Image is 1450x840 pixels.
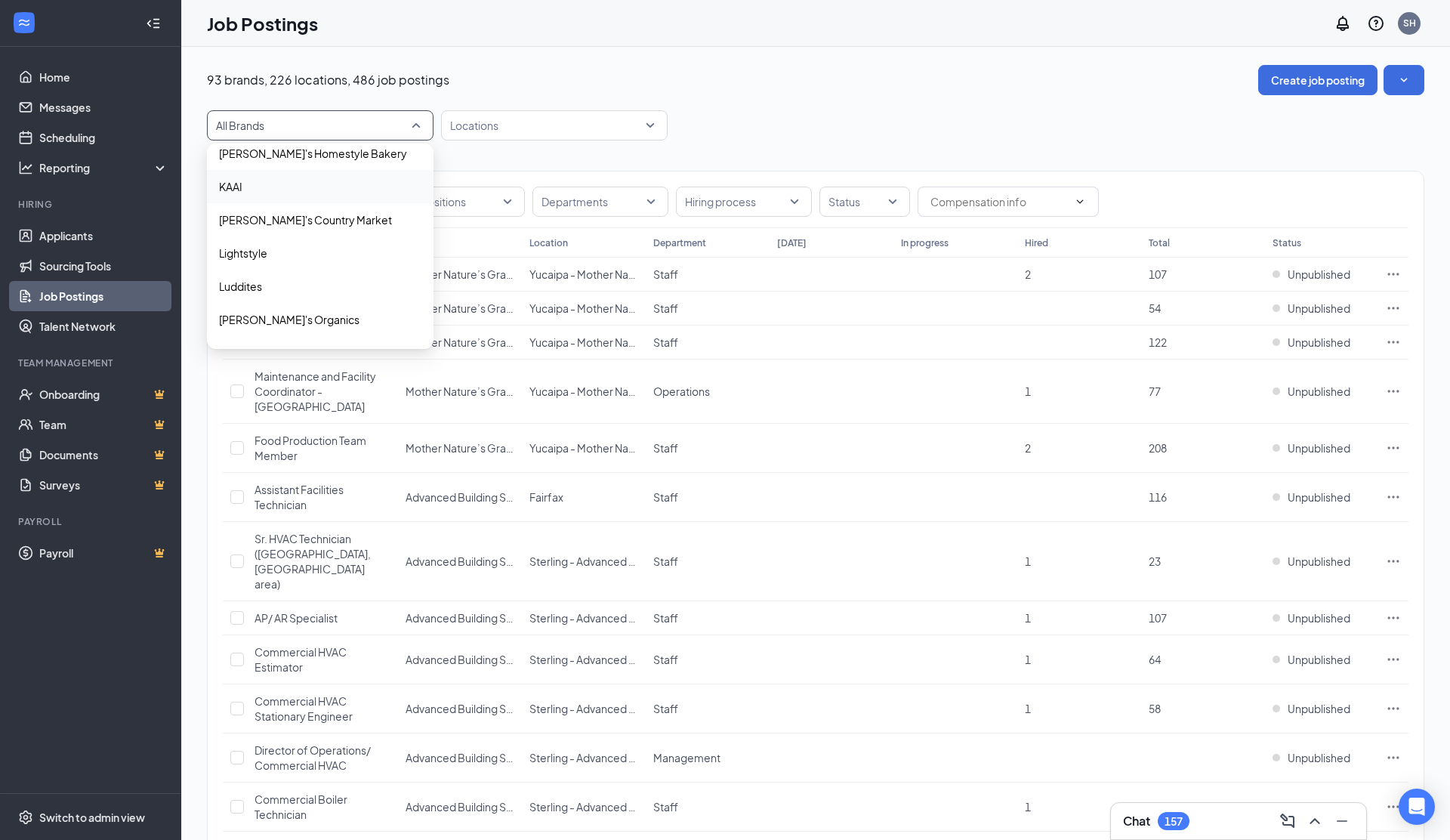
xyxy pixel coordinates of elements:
[1025,800,1031,814] span: 1
[1330,809,1354,833] button: Minimize
[653,751,720,764] span: Management
[529,441,698,455] span: Yucaipa - Mother Nature's Granola
[653,335,678,349] span: Staff
[653,441,678,455] span: Staff
[1276,809,1300,833] button: ComposeMessage
[1279,812,1297,830] svg: ComposeMessage
[646,601,770,635] td: Staff
[1288,440,1350,456] span: Unpublished
[406,800,542,814] span: Advanced Building Services
[529,751,713,764] span: Sterling - Advanced Building Services
[39,92,168,122] a: Messages
[39,62,168,92] a: Home
[653,554,678,568] span: Staff
[18,357,165,369] div: Team Management
[1367,14,1385,32] svg: QuestionInfo
[39,440,168,470] a: DocumentsCrown
[18,160,33,175] svg: Analysis
[653,702,678,715] span: Staff
[1149,267,1167,281] span: 107
[39,122,168,153] a: Scheduling
[1288,610,1350,625] span: Unpublished
[1025,554,1031,568] span: 1
[1141,227,1265,258] th: Total
[522,473,646,522] td: Fairfax
[1386,750,1401,765] svg: Ellipses
[17,15,32,30] svg: WorkstreamLogo
[893,227,1017,258] th: In progress
[1386,384,1401,399] svg: Ellipses
[216,118,264,133] p: All Brands
[1403,17,1416,29] div: SH
[1149,653,1161,666] span: 64
[398,783,522,832] td: Advanced Building Services
[398,258,522,292] td: Mother Nature’s Granola
[39,221,168,251] a: Applicants
[39,251,168,281] a: Sourcing Tools
[146,16,161,31] svg: Collapse
[646,684,770,733] td: Staff
[1074,196,1086,208] svg: ChevronDown
[1149,554,1161,568] span: 23
[1288,750,1350,765] span: Unpublished
[1025,611,1031,625] span: 1
[406,301,527,315] span: Mother Nature’s Granola
[529,490,563,504] span: Fairfax
[1025,267,1031,281] span: 2
[1288,335,1350,350] span: Unpublished
[1386,652,1401,667] svg: Ellipses
[522,424,646,473] td: Yucaipa - Mother Nature's Granola
[1333,812,1351,830] svg: Minimize
[18,198,165,211] div: Hiring
[219,179,242,194] p: KAAI
[1386,301,1401,316] svg: Ellipses
[18,810,33,825] svg: Settings
[1123,813,1150,829] h3: Chat
[1025,384,1031,398] span: 1
[255,611,338,625] span: AP/ AR Specialist
[398,360,522,424] td: Mother Nature’s Granola
[255,645,347,674] span: Commercial HVAC Estimator
[653,267,678,281] span: Staff
[398,635,522,684] td: Advanced Building Services
[255,434,366,462] span: Food Production Team Member
[1386,554,1401,569] svg: Ellipses
[255,743,371,772] span: Director of Operations/ Commercial HVAC
[522,258,646,292] td: Yucaipa - Mother Nature's Granola
[653,236,706,249] div: Department
[653,301,678,315] span: Staff
[39,538,168,568] a: PayrollCrown
[522,601,646,635] td: Sterling - Advanced Building Services
[207,72,449,88] p: 93 brands, 226 locations, 486 job postings
[646,783,770,832] td: Staff
[219,246,267,261] p: Lightstyle
[1149,384,1161,398] span: 77
[529,653,713,666] span: Sterling - Advanced Building Services
[522,522,646,601] td: Sterling - Advanced Building Services
[522,733,646,783] td: Sterling - Advanced Building Services
[653,384,710,398] span: Operations
[1288,384,1350,399] span: Unpublished
[522,635,646,684] td: Sterling - Advanced Building Services
[529,335,698,349] span: Yucaipa - Mother Nature's Granola
[646,522,770,601] td: Staff
[529,702,713,715] span: Sterling - Advanced Building Services
[1386,799,1401,814] svg: Ellipses
[255,369,376,413] span: Maintenance and Facility Coordinator - [GEOGRAPHIC_DATA]
[1025,702,1031,715] span: 1
[255,483,344,511] span: Assistant Facilities Technician
[398,292,522,326] td: Mother Nature’s Granola
[529,301,698,315] span: Yucaipa - Mother Nature's Granola
[398,424,522,473] td: Mother Nature’s Granola
[1025,441,1031,455] span: 2
[1288,301,1350,316] span: Unpublished
[398,473,522,522] td: Advanced Building Services
[406,611,542,625] span: Advanced Building Services
[653,611,678,625] span: Staff
[1288,554,1350,569] span: Unpublished
[646,360,770,424] td: Operations
[398,684,522,733] td: Advanced Building Services
[398,522,522,601] td: Advanced Building Services
[653,800,678,814] span: Staff
[522,360,646,424] td: Yucaipa - Mother Nature's Granola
